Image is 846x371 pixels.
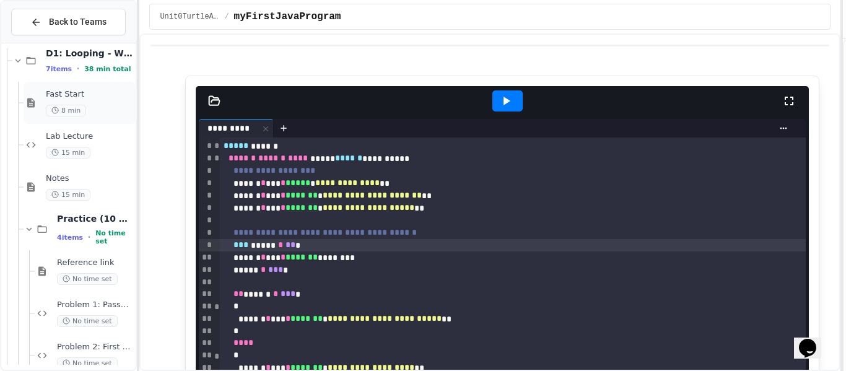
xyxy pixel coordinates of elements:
[49,15,107,28] span: Back to Teams
[84,65,131,73] span: 38 min total
[57,357,118,369] span: No time set
[224,12,229,22] span: /
[794,321,834,359] iframe: chat widget
[57,342,133,352] span: Problem 2: First Letter Validator
[46,131,133,142] span: Lab Lecture
[46,65,72,73] span: 7 items
[46,89,133,100] span: Fast Start
[57,273,118,285] span: No time set
[46,173,133,184] span: Notes
[95,229,133,245] span: No time set
[46,147,90,159] span: 15 min
[57,258,133,268] span: Reference link
[88,232,90,242] span: •
[46,105,86,116] span: 8 min
[160,12,219,22] span: Unit0TurtleAvatar
[46,48,133,59] span: D1: Looping - While Loops
[234,9,341,24] span: myFirstJavaProgram
[57,300,133,310] span: Problem 1: Password Length Checker
[46,189,90,201] span: 15 min
[11,9,126,35] button: Back to Teams
[77,64,79,74] span: •
[57,234,83,242] span: 4 items
[57,315,118,327] span: No time set
[57,213,133,224] span: Practice (10 mins)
